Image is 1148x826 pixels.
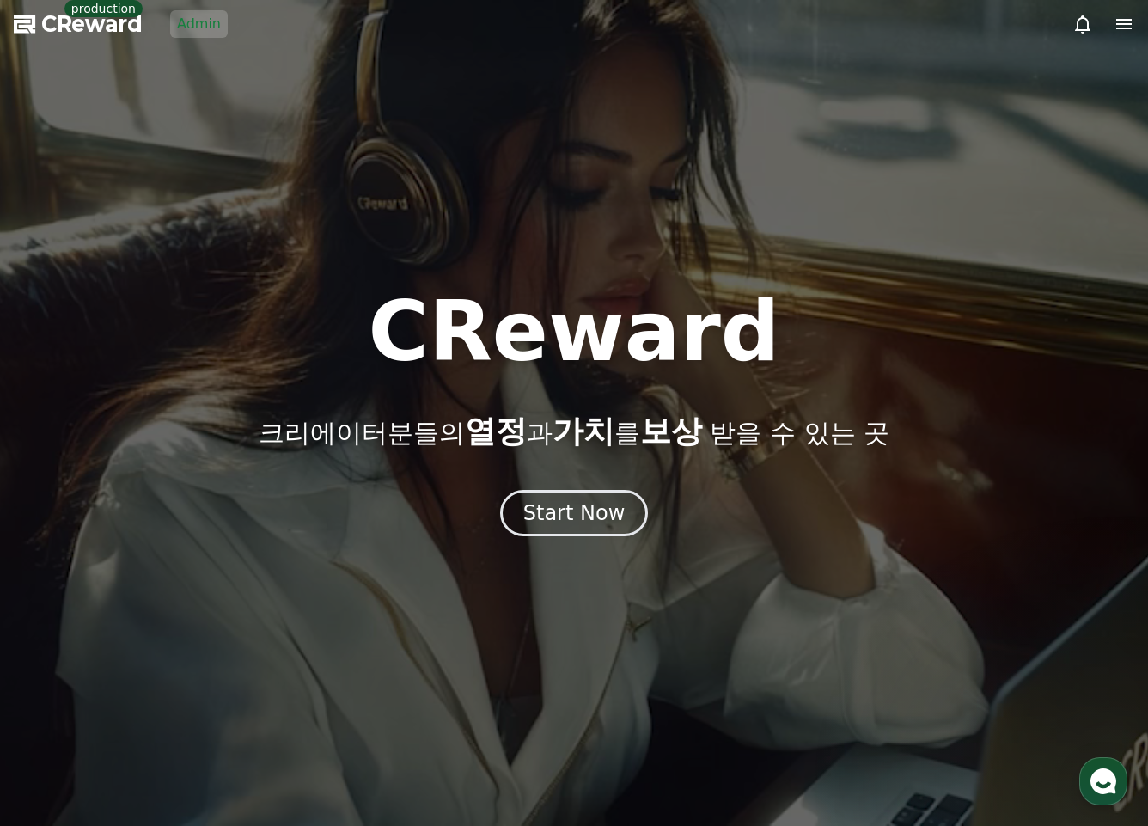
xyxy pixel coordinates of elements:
div: Start Now [523,499,626,527]
span: 가치 [553,413,614,449]
span: 보상 [640,413,702,449]
a: Admin [170,10,228,38]
span: 열정 [465,413,527,449]
a: Start Now [500,507,649,523]
span: CReward [41,10,143,38]
p: 크리에이터분들의 과 를 받을 수 있는 곳 [259,414,889,449]
a: CReward [14,10,143,38]
h1: CReward [368,291,779,373]
button: Start Now [500,490,649,536]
